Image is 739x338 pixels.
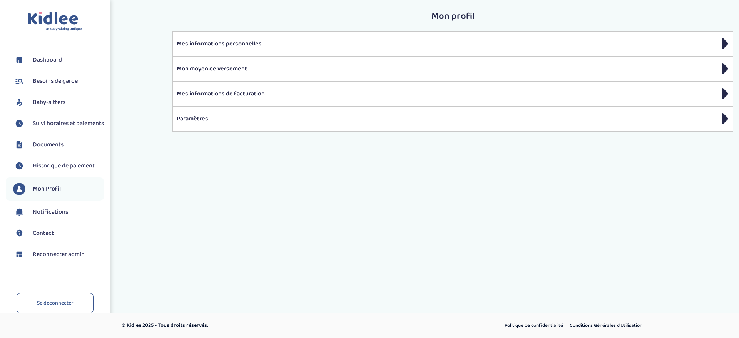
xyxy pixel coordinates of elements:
p: © Kidlee 2025 - Tous droits réservés. [122,321,402,330]
a: Conditions Générales d’Utilisation [567,321,645,331]
h2: Mon profil [172,12,733,22]
p: Mon moyen de versement [177,64,729,74]
a: Reconnecter admin [13,249,104,260]
img: besoin.svg [13,75,25,87]
span: Notifications [33,207,68,217]
span: Contact [33,229,54,238]
a: Documents [13,139,104,151]
p: Mes informations de facturation [177,89,729,99]
span: Suivi horaires et paiements [33,119,104,128]
a: Se déconnecter [17,293,94,313]
span: Reconnecter admin [33,250,85,259]
span: Dashboard [33,55,62,65]
a: Historique de paiement [13,160,104,172]
span: Mon Profil [33,184,61,194]
img: suivihoraire.svg [13,118,25,129]
a: Baby-sitters [13,97,104,108]
img: logo.svg [28,12,82,31]
img: suivihoraire.svg [13,160,25,172]
span: Documents [33,140,64,149]
a: Suivi horaires et paiements [13,118,104,129]
img: documents.svg [13,139,25,151]
a: Notifications [13,206,104,218]
img: dashboard.svg [13,249,25,260]
a: Politique de confidentialité [502,321,566,331]
p: Mes informations personnelles [177,39,729,49]
a: Besoins de garde [13,75,104,87]
img: contact.svg [13,228,25,239]
span: Baby-sitters [33,98,65,107]
span: Besoins de garde [33,77,78,86]
p: Paramètres [177,114,729,124]
img: profil.svg [13,183,25,195]
img: notification.svg [13,206,25,218]
a: Mon Profil [13,183,104,195]
a: Contact [13,228,104,239]
img: babysitters.svg [13,97,25,108]
img: dashboard.svg [13,54,25,66]
span: Historique de paiement [33,161,95,171]
a: Dashboard [13,54,104,66]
